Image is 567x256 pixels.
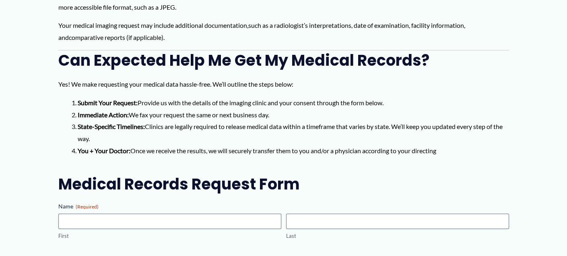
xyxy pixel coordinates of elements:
strong: Immediate Action: [78,111,129,119]
li: Once we receive the results, we will securely transfer them to you and/or a physician according t... [78,145,509,157]
strong: State-Specific Timelines: [78,123,145,130]
span: such as a r [248,21,276,29]
li: Clinics are legally required to release medical data within a timeframe that varies by state. We’... [78,121,509,144]
label: First [58,232,281,240]
b: You + Your Doctor: [78,147,130,154]
li: Provide us with the details of the imaging clinic and your consent through the form below. [78,97,509,109]
span: omparative reports (if applicable). [72,33,165,41]
h2: Medical Records Request Form [58,174,509,194]
p: Yes! We make requesting your medical data hassle-free. We’ll outline the steps below: [58,78,509,90]
legend: Name [58,202,99,210]
label: Last [286,232,509,240]
span: (Required) [76,204,99,210]
span: c [69,33,72,41]
h2: Can Expected help me get my medical records? [58,50,509,70]
span: nclude additional documentation, [155,21,248,29]
strong: Submit Your Request: [78,99,138,106]
span: Your medical imaging request may i [58,21,155,29]
li: We fax your request the same or next business day. [78,109,509,121]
